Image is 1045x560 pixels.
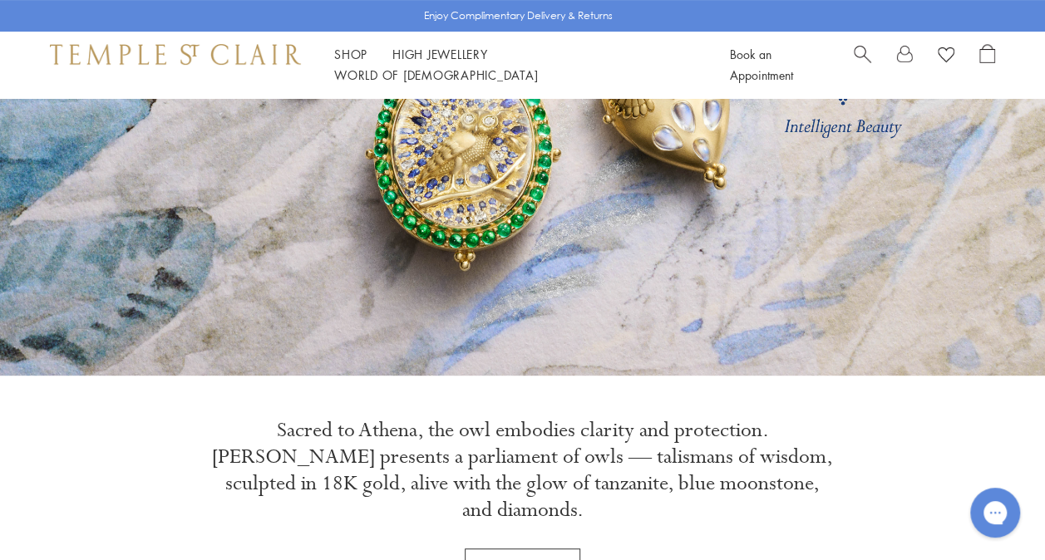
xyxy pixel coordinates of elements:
nav: Main navigation [334,44,693,86]
a: World of [DEMOGRAPHIC_DATA]World of [DEMOGRAPHIC_DATA] [334,66,538,83]
a: Book an Appointment [730,46,793,83]
p: Enjoy Complimentary Delivery & Returns [424,7,613,24]
a: Open Shopping Bag [979,44,995,86]
a: Search [854,44,871,86]
a: High JewelleryHigh Jewellery [392,46,488,62]
a: ShopShop [334,46,367,62]
p: Sacred to Athena, the owl embodies clarity and protection. [PERSON_NAME] presents a parliament of... [211,417,835,523]
iframe: Gorgias live chat messenger [962,482,1028,543]
a: View Wishlist [938,44,954,69]
img: Temple St. Clair [50,44,301,64]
